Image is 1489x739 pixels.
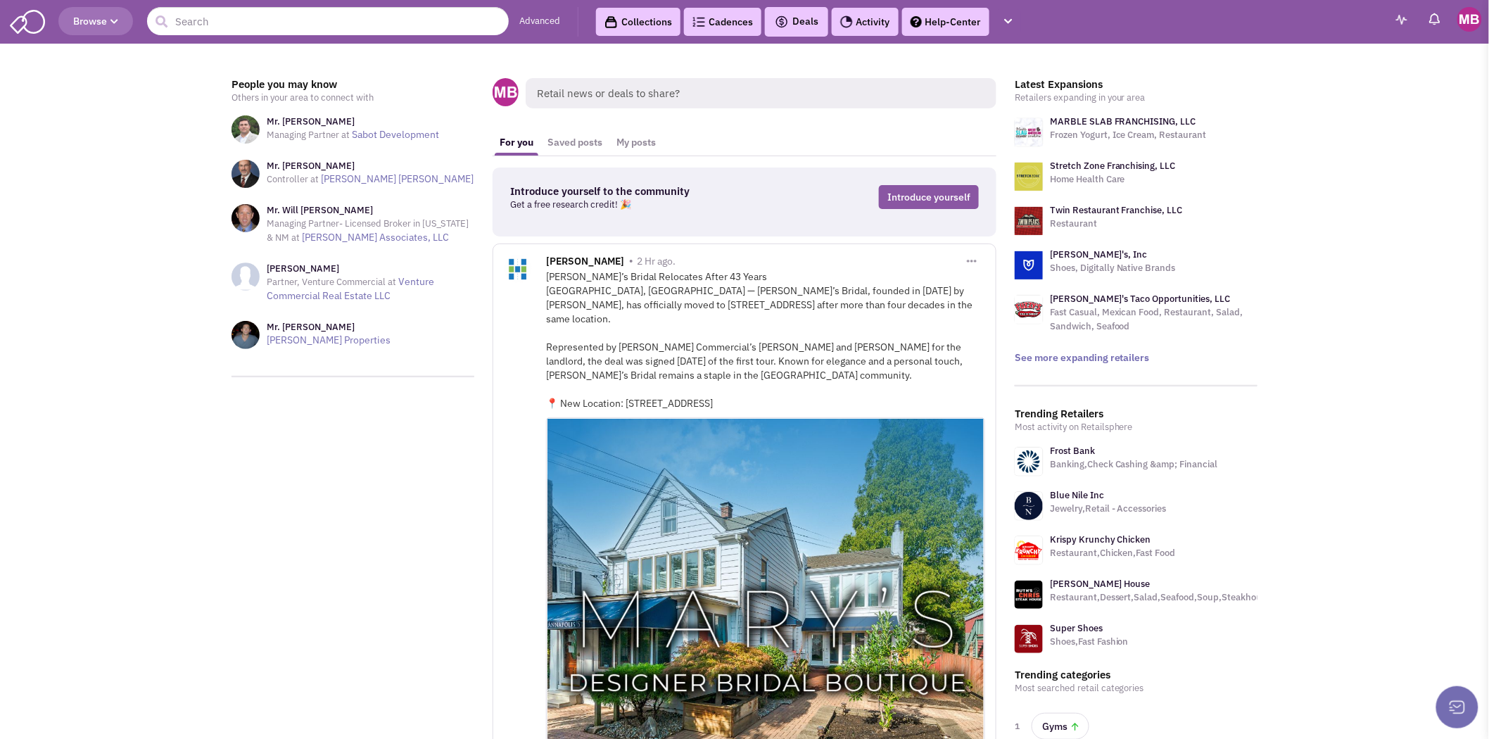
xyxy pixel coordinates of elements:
[267,217,469,244] span: Managing Partner- Licensed Broker in [US_STATE] & NM at
[1050,533,1151,545] a: Krispy Krunchy Chicken
[267,173,319,185] span: Controller at
[1050,115,1196,127] a: MARBLE SLAB FRANCHISING, LLC
[1050,590,1272,605] p: Restaurant,Dessert,Salad,Seafood,Soup,Steakhouse
[267,275,434,302] a: Venture Commercial Real Estate LLC
[267,334,391,346] a: [PERSON_NAME] Properties
[1050,546,1176,560] p: Restaurant,Chicken,Fast Food
[771,13,823,31] button: Deals
[1015,118,1043,146] img: logo
[832,8,899,36] a: Activity
[1015,351,1150,364] a: See more expanding retailers
[1015,78,1257,91] h3: Latest Expansions
[1015,492,1043,520] img: www.bluenile.com
[1015,207,1043,235] img: logo
[840,15,853,28] img: Activity.png
[1050,160,1176,172] a: Stretch Zone Franchising, LLC
[1050,457,1218,472] p: Banking,Check Cashing &amp; Financial
[879,185,979,209] a: Introduce yourself
[902,8,989,36] a: Help-Center
[540,130,609,156] a: Saved posts
[1015,408,1257,420] h3: Trending Retailers
[267,204,474,217] h3: Mr. Will [PERSON_NAME]
[232,78,474,91] h3: People you may know
[775,13,789,30] img: icon-deals.svg
[1050,172,1176,187] p: Home Health Care
[1015,296,1043,324] img: logo
[1457,7,1482,32] img: Mitch Bowers
[1015,251,1043,279] img: logo
[519,15,560,28] a: Advanced
[147,7,509,35] input: Search
[1050,502,1167,516] p: Jewelry,Retail - Accessories
[1015,420,1257,434] p: Most activity on Retailsphere
[232,91,474,105] p: Others in your area to connect with
[1015,536,1043,564] img: www.krispykrunchy.com
[352,128,439,141] a: Sabot Development
[302,231,449,244] a: [PERSON_NAME] Associates, LLC
[1050,261,1176,275] p: Shoes, Digitally Native Brands
[58,7,133,35] button: Browse
[637,255,676,267] span: 2 Hr ago.
[1050,578,1151,590] a: [PERSON_NAME] House
[609,130,663,156] a: My posts
[1015,681,1257,695] p: Most searched retail categories
[1050,248,1148,260] a: [PERSON_NAME]'s, Inc
[1050,445,1095,457] a: Frost Bank
[604,15,618,29] img: icon-collection-lavender-black.svg
[1015,91,1257,105] p: Retailers expanding in your area
[10,7,45,34] img: SmartAdmin
[493,130,540,156] a: For you
[692,17,705,27] img: Cadences_logo.png
[1015,719,1023,733] span: 1
[526,78,996,108] span: Retail news or deals to share?
[546,270,985,410] div: [PERSON_NAME]’s Bridal Relocates After 43 Years [GEOGRAPHIC_DATA], [GEOGRAPHIC_DATA] — [PERSON_NA...
[267,115,439,128] h3: Mr. [PERSON_NAME]
[73,15,118,27] span: Browse
[232,263,260,291] img: NoImageAvailable1.jpg
[1050,489,1104,501] a: Blue Nile Inc
[267,276,396,288] span: Partner, Venture Commercial at
[1050,293,1231,305] a: [PERSON_NAME]'s Taco Opportunities, LLC
[911,16,922,27] img: help.png
[510,198,776,212] p: Get a free research credit! 🎉
[1050,305,1257,334] p: Fast Casual, Mexican Food, Restaurant, Salad, Sandwich, Seafood
[1050,635,1129,649] p: Shoes,Fast Fashion
[1050,204,1183,216] a: Twin Restaurant Franchise, LLC
[321,172,474,185] a: [PERSON_NAME] [PERSON_NAME]
[684,8,761,36] a: Cadences
[1015,448,1043,476] img: www.frostbank.com
[1015,163,1043,191] img: logo
[775,15,818,27] span: Deals
[596,8,680,36] a: Collections
[267,129,350,141] span: Managing Partner at
[1050,217,1183,231] p: Restaurant
[267,321,391,334] h3: Mr. [PERSON_NAME]
[1050,622,1103,634] a: Super Shoes
[546,255,624,271] span: [PERSON_NAME]
[267,263,474,275] h3: [PERSON_NAME]
[1050,128,1207,142] p: Frozen Yogurt, Ice Cream, Restaurant
[1015,669,1257,681] h3: Trending categories
[510,185,776,198] h3: Introduce yourself to the community
[267,160,474,172] h3: Mr. [PERSON_NAME]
